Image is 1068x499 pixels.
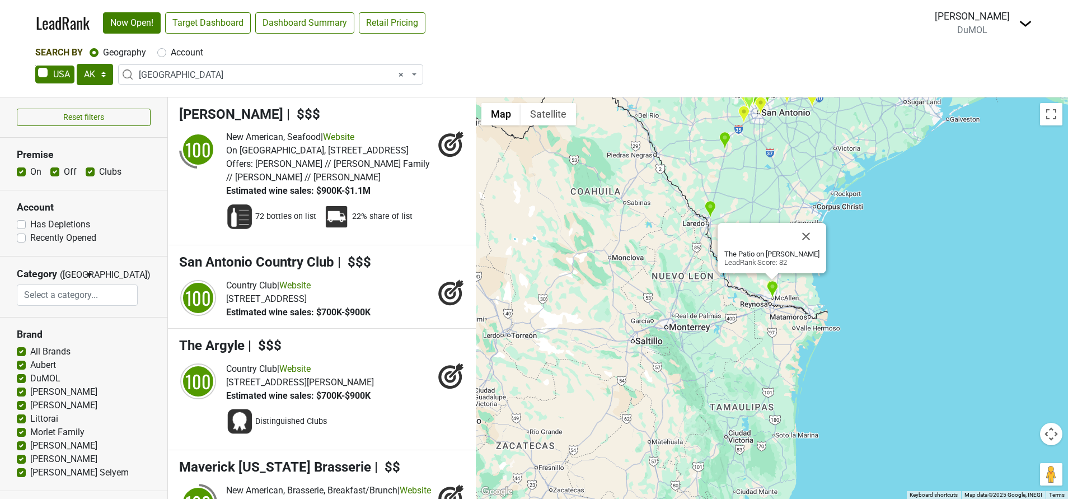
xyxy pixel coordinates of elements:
a: Target Dashboard [165,12,251,34]
span: New American, Brasserie, Breakfast/Brunch [226,485,397,496]
a: Terms (opens in new tab) [1049,492,1065,498]
div: Gonzales Bistro [806,89,818,108]
img: Dropdown Menu [1019,17,1032,30]
label: Account [171,46,203,59]
label: DuMOL [30,372,60,385]
label: [PERSON_NAME] [30,453,97,466]
span: Search By [35,47,83,58]
div: Twin Liquors [755,96,766,115]
div: La Rivera Experience Resort [719,132,730,150]
div: 100 [181,133,215,166]
button: Drag Pegman onto the map to open Street View [1040,463,1062,486]
h3: Brand [17,329,151,341]
img: Wine List [226,203,253,230]
a: Dashboard Summary [255,12,354,34]
button: Reset filters [17,109,151,126]
span: San Antonio & Southern TX [139,68,409,82]
div: | [226,279,371,292]
label: All Brands [30,345,71,358]
label: Has Depletions [30,218,90,231]
button: Map camera controls [1040,423,1062,445]
label: On [30,165,41,179]
span: Estimated wine sales: $900K-$1.1M [226,185,371,196]
div: 100 [181,365,215,398]
span: ▼ [85,270,93,280]
div: The Patio on Guerra [766,279,777,298]
button: Toggle fullscreen view [1040,103,1062,125]
label: Morlet Family [30,426,85,439]
div: [PERSON_NAME] [935,9,1010,24]
span: Offers: [226,158,253,169]
span: [PERSON_NAME] // [PERSON_NAME] Family // [PERSON_NAME] // [PERSON_NAME] [226,158,430,183]
img: Award [226,408,253,435]
b: The Patio on [PERSON_NAME] [724,250,819,258]
a: Website [400,485,431,496]
span: Estimated wine sales: $700K-$900K [226,307,371,318]
label: [PERSON_NAME] [30,385,97,399]
span: The Argyle [179,338,245,353]
a: Website [279,280,311,291]
a: Open this area in Google Maps (opens a new window) [479,484,516,499]
button: Close [793,223,819,250]
button: Show street map [481,103,521,125]
span: 22% share of list [352,211,413,222]
span: San Antonio & Southern TX [118,64,423,85]
span: DuMOL [957,25,987,35]
span: Estimated wine sales: $700K-$900K [226,390,371,401]
span: [PERSON_NAME] [179,106,283,122]
div: Noble Steak and Oyster [704,200,716,219]
div: | [226,362,374,376]
span: San Antonio Country Club [179,254,334,270]
button: Keyboard shortcuts [910,491,958,499]
span: [STREET_ADDRESS] [226,293,307,304]
div: | [226,484,431,497]
span: | $$ [374,459,400,475]
span: Distinguished Clubs [255,416,327,427]
label: Off [64,165,77,179]
label: Clubs [99,165,121,179]
button: Show satellite imagery [521,103,576,125]
img: quadrant_split.svg [179,130,217,169]
span: | $$$ [248,338,282,353]
label: Littorai [30,412,58,426]
a: Website [279,363,311,374]
span: ([GEOGRAPHIC_DATA]) [60,268,82,285]
div: Twin Liquors [738,105,750,124]
h3: Category [17,268,57,280]
a: LeadRank [36,11,90,35]
div: Bliss [753,95,765,113]
img: Google [479,484,516,499]
div: 100 [181,281,215,315]
label: Recently Opened [30,231,96,245]
div: Hyatt Regency Hill Country Resort [743,92,755,110]
img: Percent Distributor Share [323,203,350,230]
input: Select a category... [17,285,137,306]
label: Aubert [30,358,56,372]
span: Country Club [226,280,277,291]
span: Country Club [226,363,277,374]
div: Santa Fe Steakhouse & Cantina [766,281,778,299]
span: Map data ©2025 Google, INEGI [964,492,1042,498]
span: New American, Seafood [226,132,321,142]
label: [PERSON_NAME] Selyem [30,466,129,479]
span: On [GEOGRAPHIC_DATA], [STREET_ADDRESS] [226,145,409,156]
a: Retail Pricing [359,12,425,34]
h3: Premise [17,149,151,161]
span: | $$$ [287,106,320,122]
h3: Account [17,202,151,213]
label: Geography [103,46,146,59]
span: | $$$ [338,254,371,270]
label: [PERSON_NAME] [30,439,97,453]
div: Twin Liquors [741,90,752,109]
span: Maverick [US_STATE] Brasserie [179,459,371,475]
a: Now Open! [103,12,161,34]
span: Remove all items [399,68,404,82]
span: 72 bottles on list [255,211,316,222]
label: [PERSON_NAME] [30,399,97,412]
a: Website [323,132,354,142]
span: [STREET_ADDRESS][PERSON_NAME] [226,377,374,388]
div: | [226,130,432,144]
div: LeadRank Score: 82 [724,250,819,267]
